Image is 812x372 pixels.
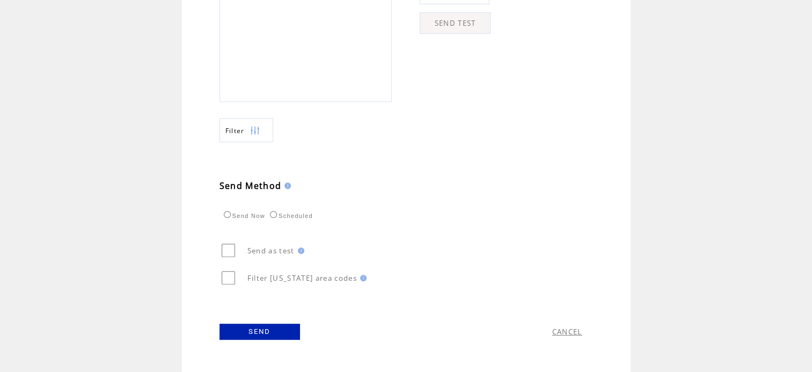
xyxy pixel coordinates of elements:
[295,247,304,254] img: help.gif
[270,211,277,218] input: Scheduled
[220,118,273,142] a: Filter
[224,211,231,218] input: Send Now
[220,324,300,340] a: SEND
[552,327,582,337] a: CANCEL
[420,12,491,34] a: SEND TEST
[247,273,357,283] span: Filter [US_STATE] area codes
[247,246,295,256] span: Send as test
[357,275,367,281] img: help.gif
[221,213,265,219] label: Send Now
[267,213,313,219] label: Scheduled
[225,126,245,135] span: Show filters
[220,180,282,192] span: Send Method
[281,183,291,189] img: help.gif
[250,119,260,143] img: filters.png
